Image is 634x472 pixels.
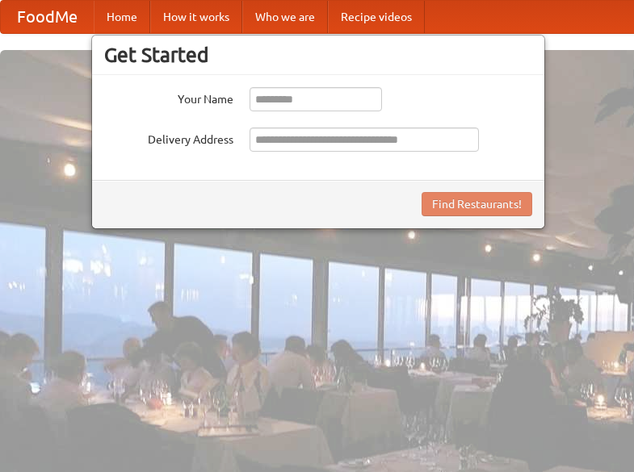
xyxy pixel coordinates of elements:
[104,43,532,67] h3: Get Started
[422,192,532,216] button: Find Restaurants!
[1,1,94,33] a: FoodMe
[328,1,425,33] a: Recipe videos
[150,1,242,33] a: How it works
[104,127,233,148] label: Delivery Address
[242,1,328,33] a: Who we are
[104,87,233,107] label: Your Name
[94,1,150,33] a: Home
